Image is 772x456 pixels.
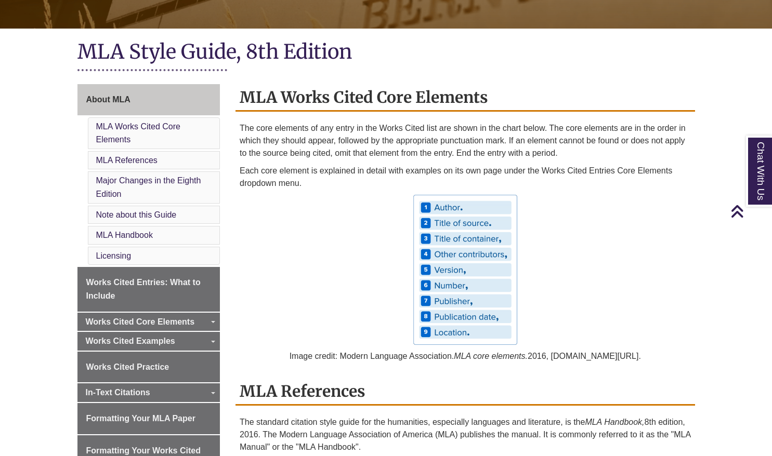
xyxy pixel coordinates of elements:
[77,332,220,351] a: Works Cited Examples
[77,39,695,66] h1: MLA Style Guide, 8th Edition
[235,84,695,112] h2: MLA Works Cited Core Elements
[240,122,691,159] p: The core elements of any entry in the Works Cited list are shown in the chart below. The core ele...
[240,350,691,363] p: Image credit: Modern Language Association. 2016, [DOMAIN_NAME][URL].
[96,156,158,165] a: MLA References
[96,251,132,260] a: Licensing
[86,317,195,326] span: Works Cited Core Elements
[86,337,175,345] span: Works Cited Examples
[77,403,220,434] a: Formatting Your MLA Paper
[96,231,153,239] a: MLA Handbook
[96,210,177,219] a: Note about this Guide
[96,122,180,144] a: MLA Works Cited Core Elements
[86,363,169,371] span: Works Cited Practice
[86,95,130,104] span: About MLA
[96,176,201,198] a: Major Changes in the Eighth Edition
[86,414,195,423] span: Formatting Your MLA Paper
[86,388,150,397] span: In-Text Citations
[585,418,644,426] em: MLA Handbook,
[86,278,201,300] span: Works Cited Entries: What to Include
[730,204,769,218] a: Back to Top
[413,195,517,345] img: MLA Core Elements with Punctuation
[240,166,672,187] span: Each core element is explained in detail with examples on its own page under the Works Cited Entr...
[454,352,528,360] em: MLA core elements.
[77,267,220,311] a: Works Cited Entries: What to Include
[77,313,220,331] a: Works Cited Core Elements
[235,378,695,406] h2: MLA References
[240,416,691,453] p: The standard citation style guide for the humanities, especially languages and literature, is the...
[77,84,220,115] a: About MLA
[77,352,220,383] a: Works Cited Practice
[77,383,220,402] a: In-Text Citations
